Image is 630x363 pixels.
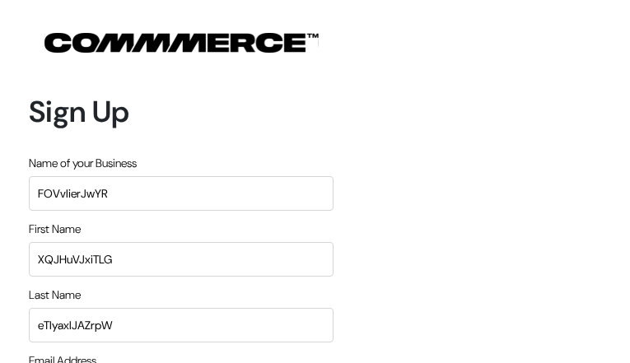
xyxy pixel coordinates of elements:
[29,155,137,172] label: Name of your Business
[29,221,81,238] label: First Name
[29,94,334,129] h1: Sign Up
[29,286,81,304] label: Last Name
[44,33,319,53] img: COMMMERCE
